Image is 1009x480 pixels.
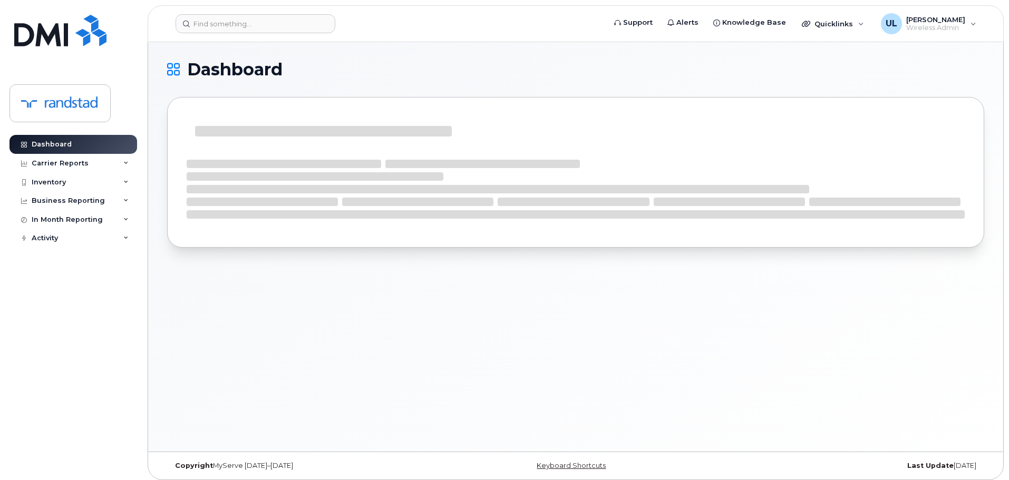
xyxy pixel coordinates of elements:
strong: Last Update [907,462,954,469]
div: [DATE] [712,462,984,470]
a: Keyboard Shortcuts [537,462,606,469]
strong: Copyright [175,462,213,469]
div: MyServe [DATE]–[DATE] [167,462,440,470]
span: Dashboard [187,62,283,77]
